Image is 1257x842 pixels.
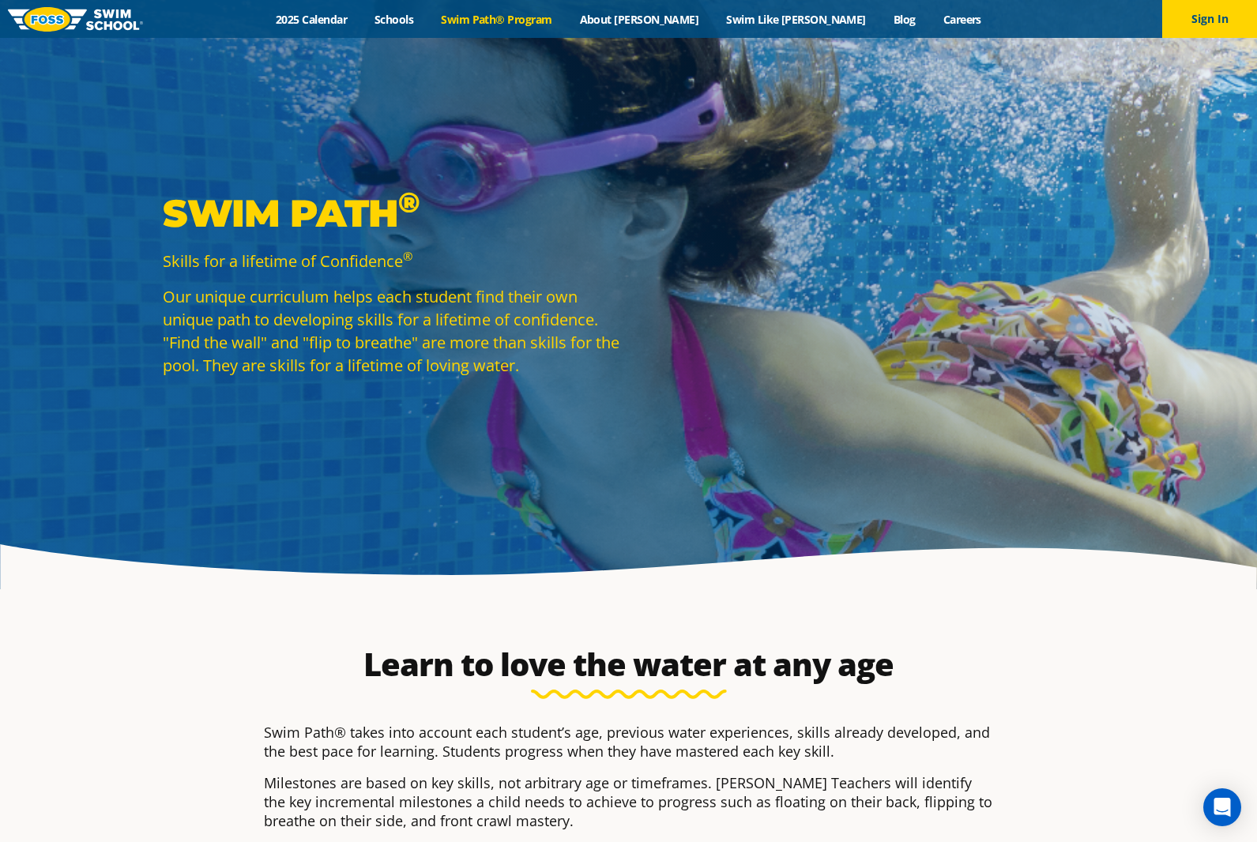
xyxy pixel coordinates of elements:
a: 2025 Calendar [262,12,361,27]
p: Skills for a lifetime of Confidence [163,250,621,273]
sup: ® [398,185,420,220]
a: Blog [879,12,929,27]
sup: ® [403,248,412,264]
p: Our unique curriculum helps each student find their own unique path to developing skills for a li... [163,285,621,377]
p: Milestones are based on key skills, not arbitrary age or timeframes. [PERSON_NAME] Teachers will ... [264,773,994,830]
p: Swim Path® takes into account each student’s age, previous water experiences, skills already deve... [264,723,994,761]
p: Swim Path [163,190,621,237]
img: FOSS Swim School Logo [8,7,143,32]
a: Swim Path® Program [427,12,566,27]
div: Open Intercom Messenger [1203,788,1241,826]
a: About [PERSON_NAME] [566,12,713,27]
h2: Learn to love the water at any age [256,645,1002,683]
a: Careers [929,12,995,27]
a: Schools [361,12,427,27]
a: Swim Like [PERSON_NAME] [713,12,880,27]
